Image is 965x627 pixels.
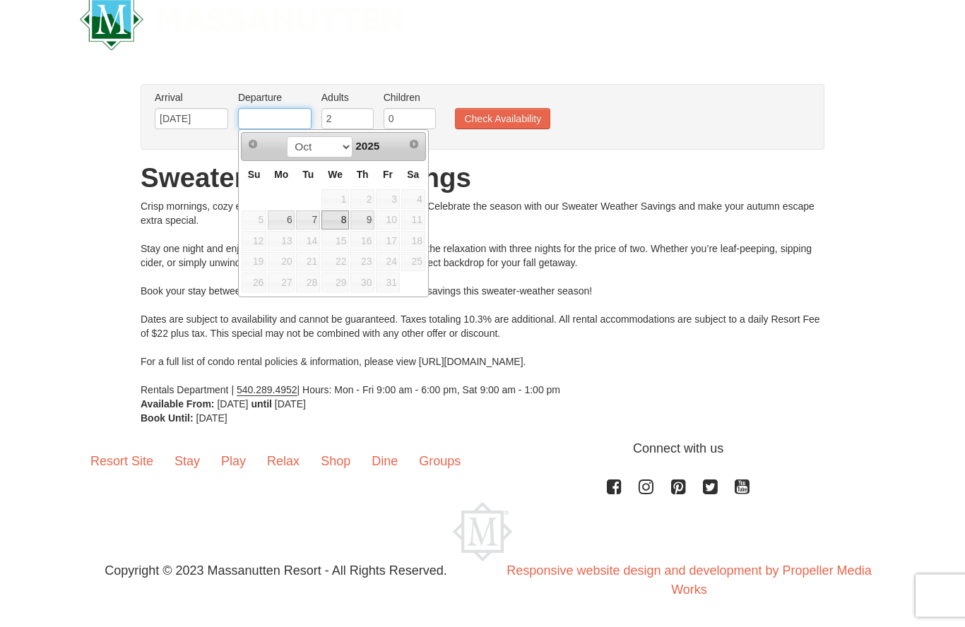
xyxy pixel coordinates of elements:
label: Departure [238,91,312,105]
td: unAvailable [375,210,401,232]
a: 7 [296,211,320,231]
td: unAvailable [267,252,295,273]
a: Shop [310,440,361,484]
td: available [241,210,267,232]
button: Check Availability [455,109,550,130]
span: 14 [296,232,320,251]
span: 5 [242,211,266,231]
span: 2 [350,190,374,210]
a: 6 [268,211,295,231]
span: 29 [321,273,349,293]
span: 13 [268,232,295,251]
span: 25 [401,253,425,273]
span: 26 [242,273,266,293]
td: available [267,210,295,232]
span: 31 [376,273,400,293]
span: 18 [401,232,425,251]
span: 10 [376,211,400,231]
span: Next [408,139,420,150]
span: 15 [321,232,349,251]
td: unAvailable [350,252,375,273]
td: unAvailable [375,231,401,252]
img: Massanutten Resort Logo [453,503,512,562]
td: unAvailable [267,273,295,294]
span: 11 [401,211,425,231]
td: unAvailable [375,252,401,273]
td: unAvailable [375,273,401,294]
p: Connect with us [80,440,885,459]
span: 30 [350,273,374,293]
span: [DATE] [217,399,248,410]
td: unAvailable [295,231,321,252]
span: Thursday [357,169,369,181]
span: 28 [296,273,320,293]
a: 9 [350,211,374,231]
td: unAvailable [267,231,295,252]
span: Monday [274,169,288,181]
a: Responsive website design and development by Propeller Media Works [507,564,871,597]
td: unAvailable [350,273,375,294]
a: Relax [256,440,310,484]
td: unAvailable [295,252,321,273]
span: 21 [296,253,320,273]
span: [DATE] [275,399,306,410]
strong: Available From: [141,399,215,410]
span: [DATE] [196,413,227,424]
span: 17 [376,232,400,251]
h1: Sweater Weather Savings [141,165,824,193]
label: Children [384,91,436,105]
span: 12 [242,232,266,251]
span: 19 [242,253,266,273]
td: unAvailable [350,231,375,252]
span: 24 [376,253,400,273]
a: Stay [164,440,211,484]
span: 4 [401,190,425,210]
span: 3 [376,190,400,210]
span: 27 [268,273,295,293]
td: unAvailable [401,252,426,273]
span: Wednesday [328,169,343,181]
a: Groups [408,440,471,484]
td: unAvailable [321,231,350,252]
span: 23 [350,253,374,273]
td: available [375,189,401,210]
a: Next [404,135,424,155]
span: 2025 [355,141,379,153]
td: unAvailable [241,273,267,294]
a: Play [211,440,256,484]
a: Prev [243,135,263,155]
span: Prev [247,139,259,150]
span: Tuesday [302,169,314,181]
td: available [295,210,321,232]
a: 8 [321,211,349,231]
label: Adults [321,91,374,105]
td: available [350,189,375,210]
strong: until [251,399,272,410]
div: Crisp mornings, cozy evenings, and vibrant fall colors are calling! Celebrate the season with our... [141,200,824,398]
a: Dine [361,440,408,484]
td: unAvailable [295,273,321,294]
strong: Book Until: [141,413,194,424]
td: available [401,189,426,210]
td: unAvailable [241,252,267,273]
p: Copyright © 2023 Massanutten Resort - All Rights Reserved. [69,562,482,581]
a: Resort Site [80,440,164,484]
td: available [350,210,375,232]
span: 1 [321,190,349,210]
td: unAvailable [321,273,350,294]
td: unAvailable [321,252,350,273]
td: unAvailable [401,231,426,252]
td: available [321,210,350,232]
td: unAvailable [401,210,426,232]
span: Sunday [248,169,261,181]
td: available [321,189,350,210]
span: 16 [350,232,374,251]
a: Massanutten Resort [80,1,403,35]
td: unAvailable [241,231,267,252]
label: Arrival [155,91,228,105]
span: Saturday [407,169,419,181]
span: Friday [383,169,393,181]
span: 20 [268,253,295,273]
span: 22 [321,253,349,273]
